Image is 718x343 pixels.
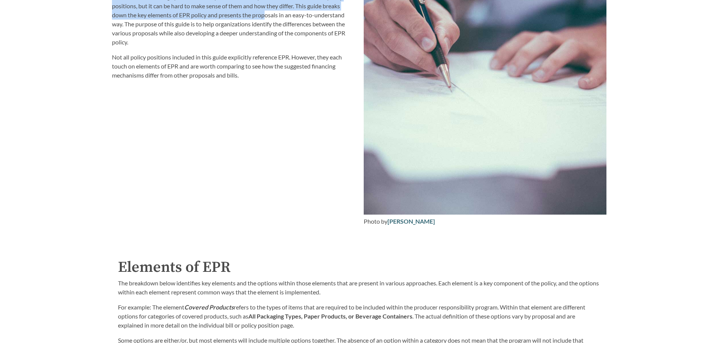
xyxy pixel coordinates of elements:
[387,218,435,225] a: [PERSON_NAME]
[118,256,600,279] h2: Elements of EPR
[118,303,600,330] p: For example: The element refers to the types of items that are required to be included within the...
[118,279,600,297] p: The breakdown below identifies key elements and the options within those elements that are presen...
[112,53,355,80] p: Not all policy positions included in this guide explicitly reference EPR. However, they each touc...
[248,313,412,320] strong: All Packaging Types, Paper Products, or Beverage Containers
[364,217,606,226] div: Photo by
[184,303,234,311] strong: Covered Products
